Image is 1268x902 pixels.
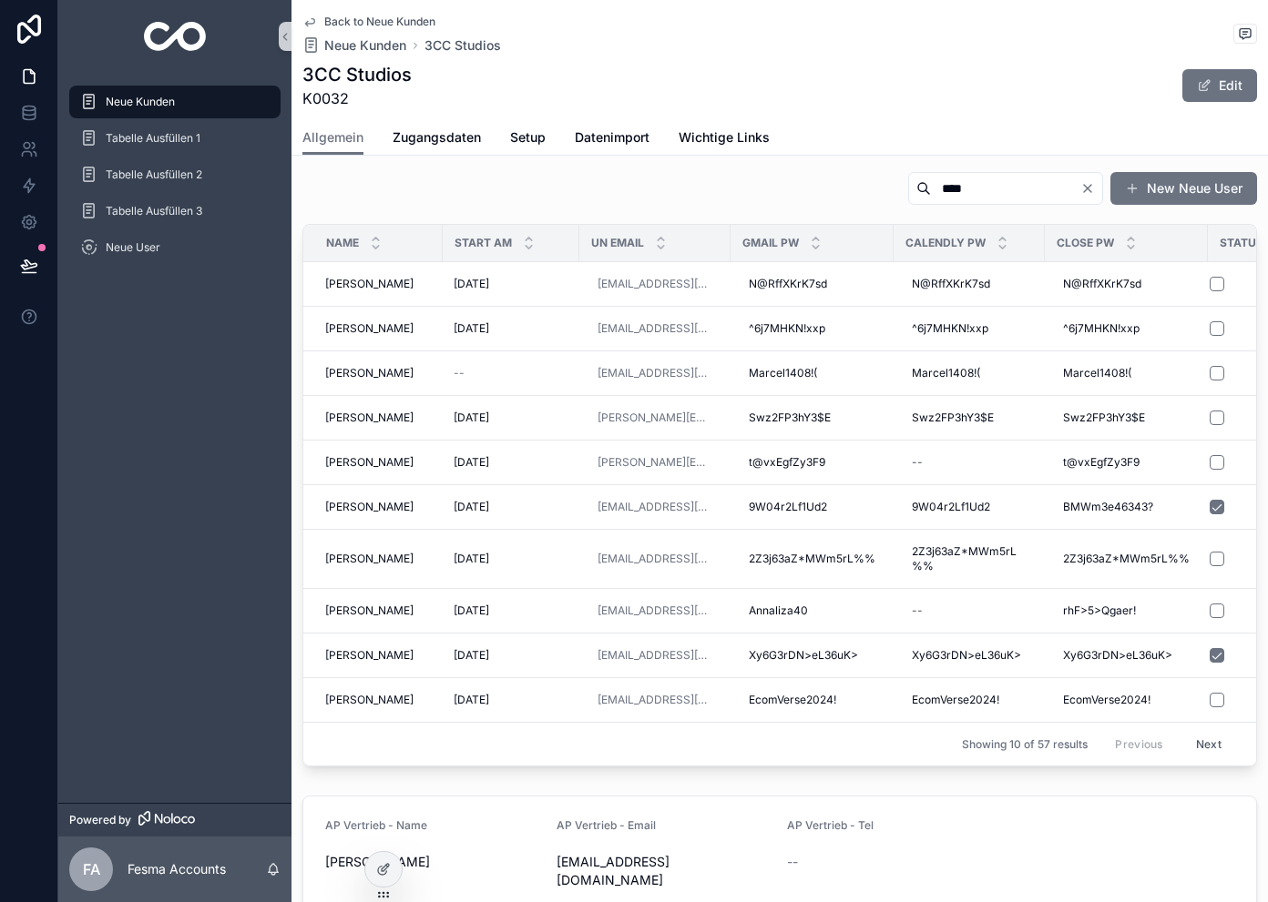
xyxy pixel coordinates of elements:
span: Annaliza40 [749,603,808,618]
span: [EMAIL_ADDRESS][DOMAIN_NAME] [557,853,773,889]
a: [EMAIL_ADDRESS][DOMAIN_NAME] [590,544,720,573]
span: EcomVerse2024! [912,693,999,707]
span: [DATE] [454,277,489,291]
span: [DATE] [454,321,489,336]
span: Tabelle Ausfüllen 3 [106,204,202,218]
button: Edit [1182,69,1257,102]
a: [EMAIL_ADDRESS][DOMAIN_NAME] [598,603,712,618]
span: t@vxEgfZy3F9 [749,455,825,470]
span: [PERSON_NAME] [325,321,414,336]
a: [DATE] [454,277,568,291]
img: App logo [144,22,207,51]
span: Name [326,236,359,250]
a: [PERSON_NAME][EMAIL_ADDRESS][DOMAIN_NAME] [590,403,720,432]
a: -- [454,366,568,380]
span: [DATE] [454,552,489,566]
span: [PERSON_NAME] [325,500,414,514]
a: Marcel1408!( [1056,359,1197,388]
span: Wichtige Links [679,128,770,147]
span: 9W04r2Lf1Ud2 [749,500,827,514]
a: EcomVerse2024! [741,685,883,715]
span: Close Pw [1057,236,1114,250]
a: [PERSON_NAME] [325,552,432,566]
a: [PERSON_NAME] [325,321,432,336]
a: Neue Kunden [69,86,281,118]
a: [PERSON_NAME] [325,366,432,380]
a: [PERSON_NAME] [325,410,432,425]
a: [EMAIL_ADDRESS][DOMAIN_NAME] [590,685,720,715]
span: Marcel1408!( [912,366,980,380]
span: ^6j7MHKN!xxp [749,321,825,336]
span: [DATE] [454,455,489,470]
span: Swz2FP3hY3$E [912,410,994,425]
a: [EMAIL_ADDRESS][DOMAIN_NAME] [598,648,712,663]
a: 2Z3j63aZ*MWm5rL%% [741,544,883,573]
span: Powered by [69,813,131,827]
span: [PERSON_NAME] [325,693,414,707]
a: Powered by [58,803,291,836]
button: Next [1183,730,1234,758]
span: Datenimport [575,128,649,147]
span: EcomVerse2024! [749,693,836,707]
a: [PERSON_NAME] [325,277,432,291]
a: Xy6G3rDN>eL36uK> [741,641,883,670]
span: N@RffXKrK7sd [749,277,827,291]
span: Showing 10 of 57 results [962,737,1088,752]
span: N@RffXKrK7sd [1063,277,1141,291]
span: [DATE] [454,603,489,618]
a: [EMAIL_ADDRESS][DOMAIN_NAME] [590,269,720,299]
span: Tabelle Ausfüllen 2 [106,167,202,182]
button: New Neue User [1110,172,1257,205]
p: Fesma Accounts [128,860,226,878]
a: [DATE] [454,455,568,470]
div: -- [912,455,923,470]
span: [DATE] [454,410,489,425]
span: Xy6G3rDN>eL36uK> [749,648,858,663]
span: ^6j7MHKN!xxp [1063,321,1140,336]
a: Xy6G3rDN>eL36uK> [905,641,1034,670]
span: AP Vertrieb - Tel [787,818,874,832]
a: [PERSON_NAME][EMAIL_ADDRESS][DOMAIN_NAME] [598,455,712,470]
span: rhF>5>Qgaer! [1063,603,1136,618]
a: [EMAIL_ADDRESS][DOMAIN_NAME] [590,492,720,522]
a: rhF>5>Qgaer! [1056,596,1197,625]
span: Tabelle Ausfüllen 1 [106,131,200,146]
a: Zugangsdaten [393,121,481,157]
span: N@RffXKrK7sd [912,277,990,291]
a: [EMAIL_ADDRESS][DOMAIN_NAME] [590,314,720,343]
a: [PERSON_NAME] [325,648,432,663]
a: [DATE] [454,603,568,618]
button: Clear [1080,181,1102,196]
a: 2Z3j63aZ*MWm5rL%% [905,537,1034,581]
span: EcomVerse2024! [1063,693,1150,707]
span: Marcel1408!( [749,366,817,380]
span: FA [83,858,100,880]
a: [EMAIL_ADDRESS][DOMAIN_NAME] [598,693,712,707]
a: Xy6G3rDN>eL36uK> [1056,641,1197,670]
span: Swz2FP3hY3$E [1063,410,1145,425]
span: [PERSON_NAME] [325,552,414,566]
a: [DATE] [454,500,568,514]
span: [DATE] [454,693,489,707]
a: [EMAIL_ADDRESS][DOMAIN_NAME] [598,277,712,291]
span: AP Vertrieb - Email [557,818,656,832]
a: [EMAIL_ADDRESS][DOMAIN_NAME] [590,359,720,388]
div: scrollable content [58,73,291,288]
span: Back to Neue Kunden [324,15,435,29]
a: Marcel1408!( [741,359,883,388]
span: Start am [455,236,512,250]
a: N@RffXKrK7sd [1056,269,1197,299]
a: t@vxEgfZy3F9 [1056,448,1197,477]
span: [PERSON_NAME] [325,853,542,871]
span: ^6j7MHKN!xxp [912,321,988,336]
a: -- [905,448,1034,477]
a: [PERSON_NAME] [325,455,432,470]
a: Neue Kunden [302,36,406,55]
a: [DATE] [454,321,568,336]
span: Neue Kunden [324,36,406,55]
h1: 3CC Studios [302,62,412,87]
a: BMWm3e46343? [1056,492,1197,522]
a: [EMAIL_ADDRESS][DOMAIN_NAME] [598,500,712,514]
a: 9W04r2Lf1Ud2 [905,492,1034,522]
span: Setup [510,128,546,147]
